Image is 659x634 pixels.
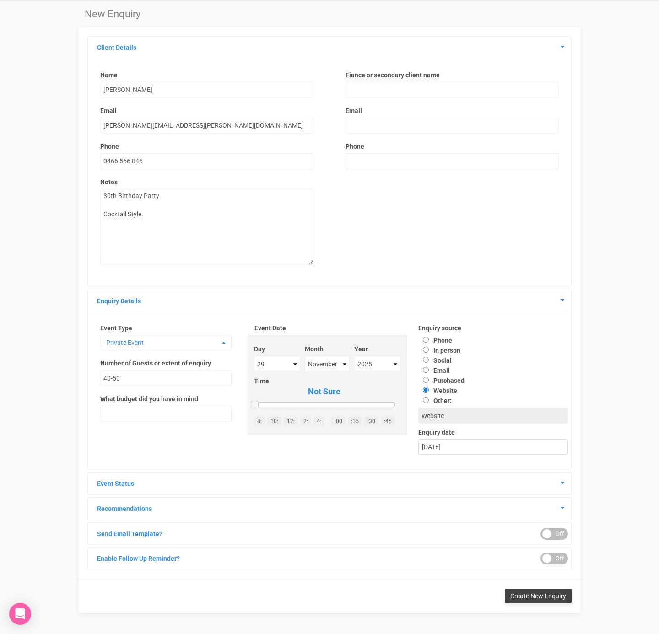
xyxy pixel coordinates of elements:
[100,359,211,368] label: Number of Guests or extent of enquiry
[505,589,572,603] button: Create New Enquiry
[100,335,232,350] button: Private Event
[331,417,346,426] a: :00
[100,106,313,115] label: Email
[85,9,574,20] h1: New Enquiry
[300,417,311,426] a: 2:
[254,417,265,426] a: 8:
[97,480,134,487] a: Event Status
[97,44,136,51] a: Client Details
[423,337,429,343] input: Phone
[267,417,281,426] a: 10:
[254,376,394,386] label: Time
[100,177,313,187] label: Notes
[100,70,313,80] label: Name
[100,142,119,151] label: Phone
[510,592,566,600] span: Create New Enquiry
[418,357,452,364] label: Social
[423,367,429,373] input: Email
[423,377,429,383] input: Purchased
[418,337,452,344] label: Phone
[97,297,141,305] a: Enquiry Details
[423,347,429,353] input: In person
[254,386,394,398] span: Not Sure
[354,344,400,354] label: Year
[423,387,429,393] input: Website
[100,323,232,333] label: Event Type
[418,387,457,394] label: Website
[418,377,465,384] label: Purchased
[418,347,460,354] label: In person
[418,395,561,405] label: Other:
[100,394,198,403] label: What budget did you have in mind
[97,530,162,537] a: Send Email Template?
[313,417,324,426] a: 4:
[305,344,350,354] label: Month
[284,417,298,426] a: 12:
[423,397,429,403] input: Other:
[346,70,559,80] label: Fiance or secondary client name
[97,555,180,562] a: Enable Follow Up Reminder?
[381,417,395,426] a: :45
[418,428,568,437] label: Enquiry date
[419,440,567,455] div: [DATE]
[418,323,568,333] label: Enquiry source
[254,344,300,354] label: Day
[97,505,152,512] a: Recommendations
[254,323,400,333] label: Event Date
[364,417,378,426] a: :30
[346,142,364,151] label: Phone
[418,367,450,374] label: Email
[9,603,31,625] div: Open Intercom Messenger
[106,338,220,347] span: Private Event
[348,417,362,426] a: :15
[346,106,559,115] label: Email
[423,357,429,363] input: Social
